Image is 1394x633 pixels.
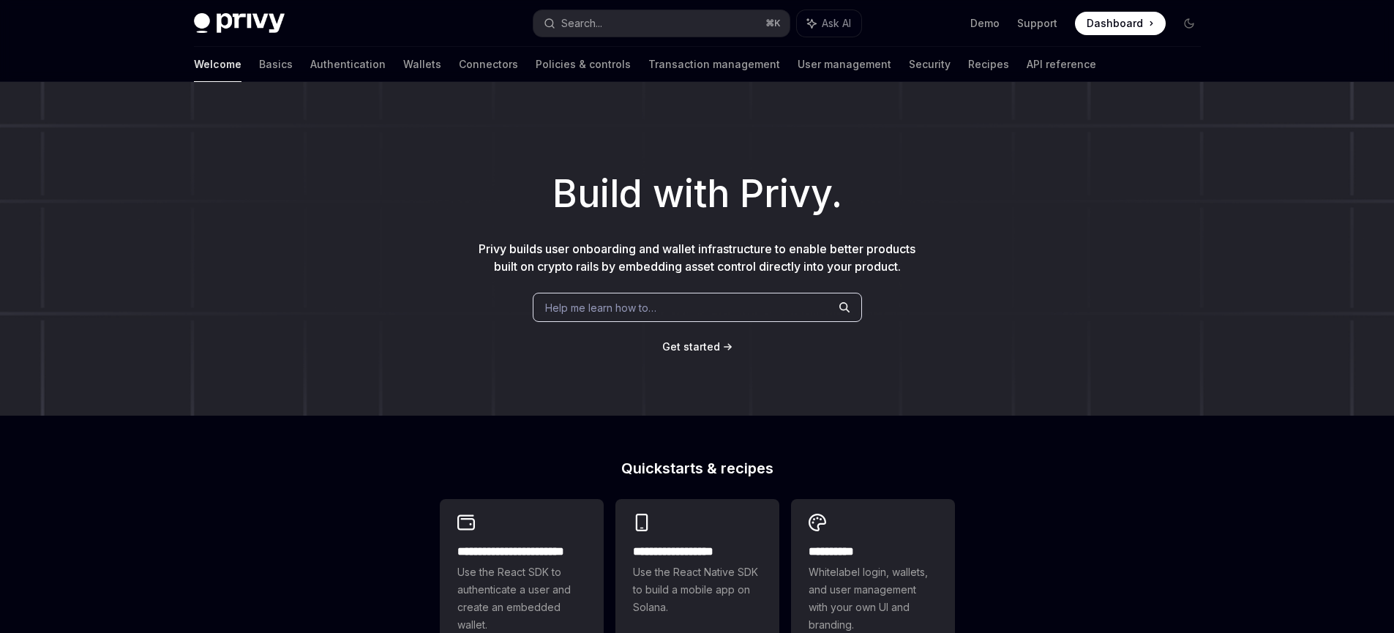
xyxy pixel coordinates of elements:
[648,47,780,82] a: Transaction management
[536,47,631,82] a: Policies & controls
[440,461,955,476] h2: Quickstarts & recipes
[194,47,241,82] a: Welcome
[479,241,915,274] span: Privy builds user onboarding and wallet infrastructure to enable better products built on crypto ...
[662,340,720,353] span: Get started
[968,47,1009,82] a: Recipes
[765,18,781,29] span: ⌘ K
[403,47,441,82] a: Wallets
[970,16,1000,31] a: Demo
[909,47,951,82] a: Security
[23,165,1371,222] h1: Build with Privy.
[1017,16,1057,31] a: Support
[797,10,861,37] button: Ask AI
[259,47,293,82] a: Basics
[1075,12,1166,35] a: Dashboard
[1177,12,1201,35] button: Toggle dark mode
[1027,47,1096,82] a: API reference
[310,47,386,82] a: Authentication
[662,340,720,354] a: Get started
[533,10,790,37] button: Search...⌘K
[545,300,656,315] span: Help me learn how to…
[798,47,891,82] a: User management
[1087,16,1143,31] span: Dashboard
[561,15,602,32] div: Search...
[459,47,518,82] a: Connectors
[822,16,851,31] span: Ask AI
[194,13,285,34] img: dark logo
[633,563,762,616] span: Use the React Native SDK to build a mobile app on Solana.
